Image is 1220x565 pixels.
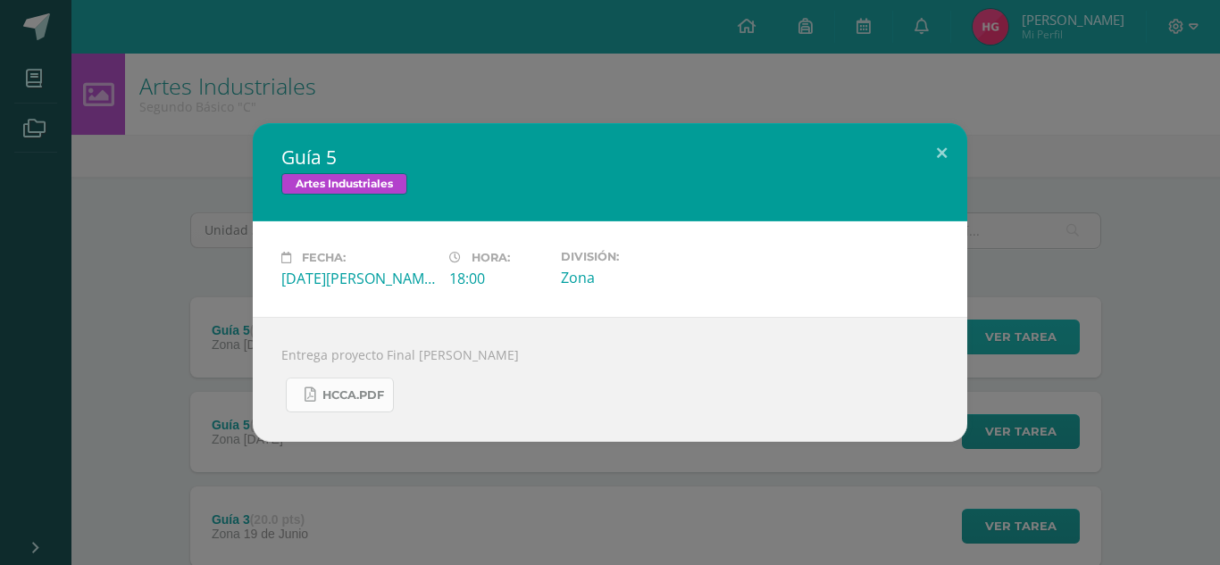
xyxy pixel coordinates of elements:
[286,378,394,412] a: HCCA.pdf
[281,173,407,195] span: Artes Industriales
[253,317,967,442] div: Entrega proyecto Final [PERSON_NAME]
[561,268,714,287] div: Zona
[302,251,346,264] span: Fecha:
[281,145,939,170] h2: Guía 5
[449,269,547,288] div: 18:00
[322,388,384,403] span: HCCA.pdf
[561,250,714,263] label: División:
[916,123,967,184] button: Close (Esc)
[281,269,435,288] div: [DATE][PERSON_NAME]
[472,251,510,264] span: Hora:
